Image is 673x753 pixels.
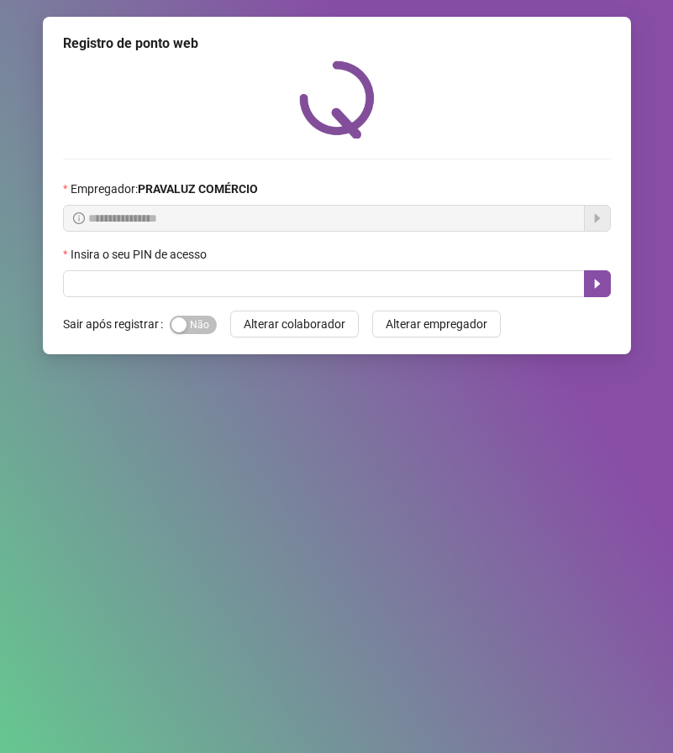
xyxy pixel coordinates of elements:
[386,315,487,333] span: Alterar empregador
[244,315,345,333] span: Alterar colaborador
[591,277,604,290] span: caret-right
[63,34,611,54] div: Registro de ponto web
[138,182,258,196] strong: PRAVALUZ COMÉRCIO
[63,245,218,264] label: Insira o seu PIN de acesso
[73,212,85,224] span: info-circle
[299,60,375,139] img: QRPoint
[230,311,359,337] button: Alterar colaborador
[63,311,170,337] label: Sair após registrar
[71,180,258,198] span: Empregador :
[372,311,501,337] button: Alterar empregador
